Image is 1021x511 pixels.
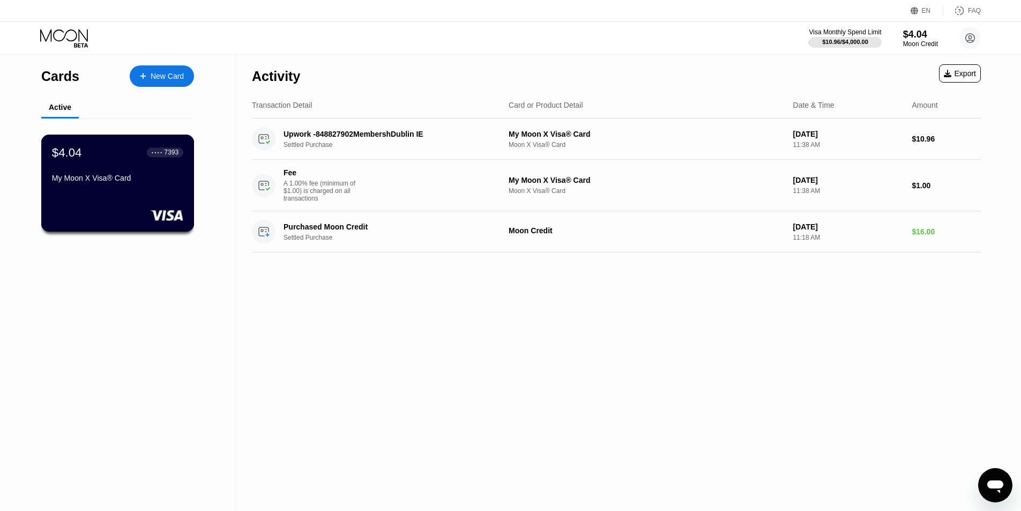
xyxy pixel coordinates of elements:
div: Amount [912,101,937,109]
div: Moon Credit [903,40,938,48]
div: EN [911,5,943,16]
div: Date & Time [793,101,834,109]
div: Settled Purchase [284,141,507,149]
div: EN [922,7,931,14]
div: 7393 [164,149,178,156]
div: $4.04● ● ● ●7393My Moon X Visa® Card [42,135,193,231]
div: Moon Credit [509,226,785,235]
div: Card or Product Detail [509,101,583,109]
div: My Moon X Visa® Card [509,130,785,138]
div: Fee [284,168,359,177]
div: $4.04 [903,29,938,40]
div: Moon X Visa® Card [509,187,785,195]
div: Visa Monthly Spend Limit [809,28,881,36]
div: My Moon X Visa® Card [509,176,785,184]
div: $16.00 [912,227,981,236]
div: Settled Purchase [284,234,507,241]
div: $4.04 [52,145,82,159]
div: Moon X Visa® Card [509,141,785,149]
div: Purchased Moon Credit [284,223,491,231]
div: My Moon X Visa® Card [52,174,183,182]
div: Upwork -848827902MembershDublin IE [284,130,491,138]
div: Cards [41,69,79,84]
div: 11:18 AM [793,234,904,241]
div: Export [939,64,981,83]
div: Visa Monthly Spend Limit$10.96/$4,000.00 [809,28,881,48]
div: New Card [130,65,194,87]
iframe: Button to launch messaging window [978,468,1012,502]
div: [DATE] [793,176,904,184]
div: Upwork -848827902MembershDublin IESettled PurchaseMy Moon X Visa® CardMoon X Visa® Card[DATE]11:3... [252,119,981,160]
div: FeeA 1.00% fee (minimum of $1.00) is charged on all transactionsMy Moon X Visa® CardMoon X Visa® ... [252,160,981,211]
div: $4.04Moon Credit [903,29,938,48]
div: ● ● ● ● [152,151,162,154]
div: $10.96 [912,135,981,143]
div: Active [49,103,71,112]
div: [DATE] [793,130,904,138]
div: Purchased Moon CreditSettled PurchaseMoon Credit[DATE]11:18 AM$16.00 [252,211,981,253]
div: $10.96 / $4,000.00 [822,39,868,45]
div: Transaction Detail [252,101,312,109]
div: A 1.00% fee (minimum of $1.00) is charged on all transactions [284,180,364,202]
div: FAQ [943,5,981,16]
div: FAQ [968,7,981,14]
div: Activity [252,69,300,84]
div: [DATE] [793,223,904,231]
div: 11:38 AM [793,187,904,195]
div: 11:38 AM [793,141,904,149]
div: Export [944,69,976,78]
div: New Card [151,72,184,81]
div: $1.00 [912,181,981,190]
